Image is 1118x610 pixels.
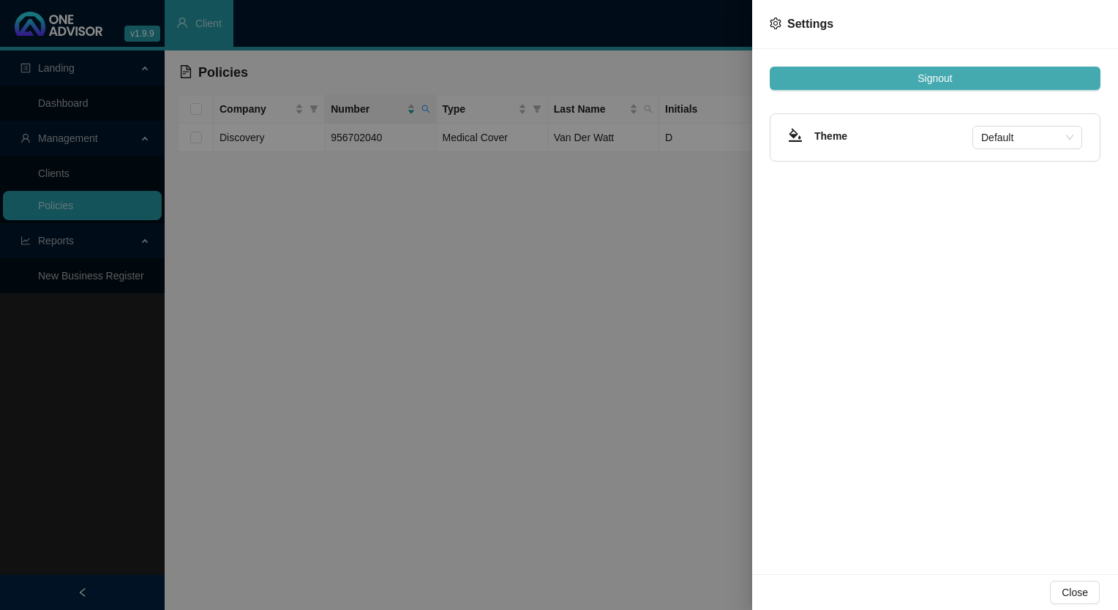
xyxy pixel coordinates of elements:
span: Close [1062,584,1088,600]
span: Default [981,127,1073,148]
span: bg-colors [788,128,803,143]
button: Close [1050,581,1100,604]
span: setting [770,18,781,29]
button: Signout [770,67,1100,90]
span: Settings [787,18,833,30]
span: Signout [918,70,952,86]
h4: Theme [814,128,972,144]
